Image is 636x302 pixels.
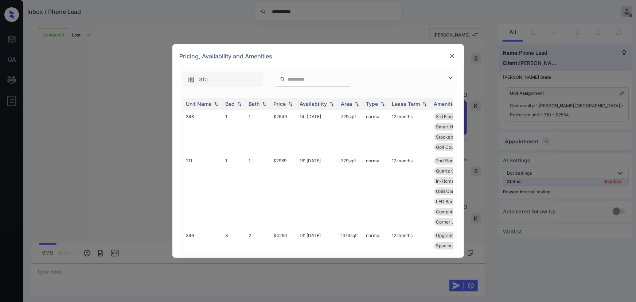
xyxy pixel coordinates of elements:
img: sorting [379,101,386,107]
img: sorting [236,101,243,107]
span: Spacious Closet [436,243,469,248]
div: Amenities [434,101,459,107]
td: 18' [DATE] [297,154,338,229]
span: Smart Home Lock [436,124,474,129]
span: LED Back-lit Mi... [436,199,471,204]
div: Availability [300,101,327,107]
div: Area [341,101,352,107]
td: 12 months [389,110,431,154]
span: 2nd Floor [436,158,456,163]
img: sorting [212,101,220,107]
span: Golf Course Vie... [436,144,472,150]
div: Pricing, Availability and Amenities [172,44,464,68]
span: 310 [199,75,208,84]
td: 14' [DATE] [297,110,338,154]
span: 3rd Floor [436,114,455,119]
span: Corner unit [436,219,460,225]
span: USB Compatible ... [436,189,475,194]
img: icon-zuma [446,73,455,82]
img: close [449,52,456,59]
td: 348 [183,110,223,154]
span: Upgrades: 3x2 [436,233,467,238]
img: icon-zuma [188,76,195,83]
td: 12 months [389,154,431,229]
td: $2989 [271,154,297,229]
td: 729 sqft [338,154,363,229]
span: Quartz Countert... [436,168,473,174]
td: normal [363,110,389,154]
td: $2649 [271,110,297,154]
div: Bath [249,101,260,107]
td: 729 sqft [338,110,363,154]
img: sorting [287,101,294,107]
div: Price [274,101,286,107]
img: sorting [353,101,360,107]
img: sorting [328,101,335,107]
div: Lease Term [392,101,420,107]
td: 1 [246,154,271,229]
span: In-Home Washer ... [436,178,476,184]
img: sorting [421,101,428,107]
div: Type [366,101,378,107]
td: 1 [246,110,271,154]
td: normal [363,154,389,229]
td: 211 [183,154,223,229]
img: sorting [261,101,268,107]
img: icon-zuma [280,76,285,82]
td: 1 [223,154,246,229]
div: Bed [226,101,235,107]
td: 1 [223,110,246,154]
div: Unit Name [186,101,212,107]
span: Stackable washe... [436,134,475,140]
span: Computer desk [436,209,468,214]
